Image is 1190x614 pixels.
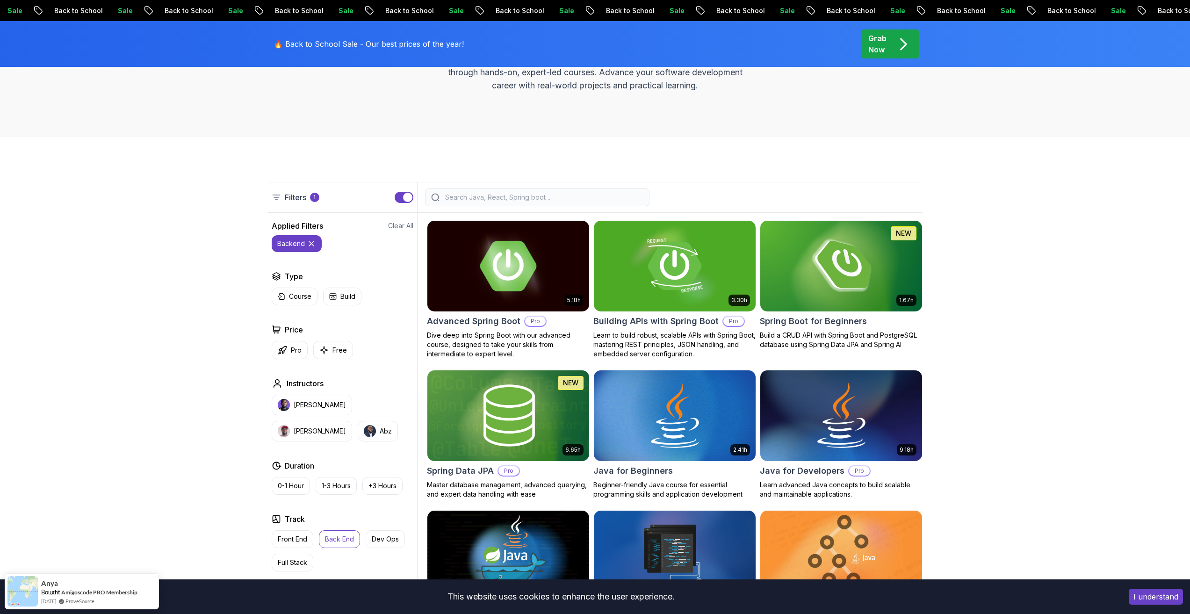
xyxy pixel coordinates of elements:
p: Dive deep into Spring Boot with our advanced course, designed to take your skills from intermedia... [427,331,590,359]
p: 1 [313,194,316,201]
button: Pro [272,341,308,359]
a: Java for Beginners card2.41hJava for BeginnersBeginner-friendly Java course for essential program... [593,370,756,499]
p: Sale [1032,6,1062,15]
p: Build a CRUD API with Spring Boot and PostgreSQL database using Spring Data JPA and Spring AI [760,331,923,349]
p: [PERSON_NAME] [294,426,346,436]
a: Spring Data JPA card6.65hNEWSpring Data JPAProMaster database management, advanced querying, and ... [427,370,590,499]
a: ProveSource [65,597,94,605]
p: Back to School [638,6,701,15]
p: Sale [591,6,621,15]
button: Free [313,341,353,359]
button: 1-3 Hours [316,477,357,495]
p: Sale [922,6,952,15]
p: Back End [325,535,354,544]
p: Abz [380,426,392,436]
h2: Duration [285,460,314,471]
h2: Java for Beginners [593,464,673,477]
span: [DATE] [41,597,56,605]
p: 1.67h [899,296,914,304]
h2: Spring Boot for Beginners [760,315,867,328]
p: 2.41h [733,446,747,454]
p: Learn advanced Java concepts to build scalable and maintainable applications. [760,480,923,499]
h2: Track [285,513,305,525]
button: Back End [319,530,360,548]
p: Free [332,346,347,355]
h2: Applied Filters [272,220,323,231]
p: Pro [498,466,519,476]
p: Sale [150,6,180,15]
img: Spring Data JPA card [427,370,589,461]
img: instructor img [278,425,290,437]
p: NEW [896,229,911,238]
p: Back to School [748,6,812,15]
p: Dev Ops [372,535,399,544]
h2: Type [285,271,303,282]
img: instructor img [364,425,376,437]
img: Java for Beginners card [594,370,756,461]
img: Spring Boot for Beginners card [760,221,922,311]
p: 3.30h [731,296,747,304]
p: Full Stack [278,558,307,567]
button: +3 Hours [362,477,403,495]
h2: Spring Data JPA [427,464,494,477]
p: Beginner-friendly Java course for essential programming skills and application development [593,480,756,499]
p: Pro [291,346,302,355]
p: Grab Now [868,33,887,55]
p: Master in-demand skills like Java, Spring Boot, DevOps, React, and more through hands-on, expert-... [438,53,752,92]
button: Clear All [388,221,413,231]
p: Sale [260,6,290,15]
span: Anya [41,579,58,587]
img: Java Data Structures card [760,511,922,601]
button: backend [272,235,322,252]
p: Course [289,292,311,301]
p: 5.18h [567,296,581,304]
img: instructor img [278,399,290,411]
p: 0-1 Hour [278,481,304,491]
p: Back to School [86,6,150,15]
span: Bought [41,588,60,596]
button: instructor img[PERSON_NAME] [272,421,352,441]
img: Docker for Java Developers card [427,511,589,601]
button: Dev Ops [366,530,405,548]
p: Sale [701,6,731,15]
a: Spring Boot for Beginners card1.67hNEWSpring Boot for BeginnersBuild a CRUD API with Spring Boot ... [760,220,923,349]
p: 9.18h [900,446,914,454]
p: NEW [563,378,578,388]
p: Pro [525,317,546,326]
a: Amigoscode PRO Membership [61,588,137,596]
button: instructor img[PERSON_NAME] [272,395,352,415]
p: Sale [481,6,511,15]
p: Front End [278,535,307,544]
p: Pro [849,466,870,476]
h2: Instructors [287,378,324,389]
p: Back to School [858,6,922,15]
p: Back to School [527,6,591,15]
p: 1-3 Hours [322,481,351,491]
h2: Advanced Spring Boot [427,315,520,328]
div: This website uses cookies to enhance the user experience. [7,586,1115,607]
p: 🔥 Back to School Sale - Our best prices of the year! [274,38,464,50]
button: Accept cookies [1129,589,1183,605]
button: Build [323,288,361,305]
p: Sale [812,6,842,15]
button: Front End [272,530,313,548]
input: Search Java, React, Spring boot ... [443,193,643,202]
p: Back to School [1079,6,1143,15]
p: [PERSON_NAME] [294,400,346,410]
h2: Java for Developers [760,464,844,477]
p: 6.65h [565,446,581,454]
h2: Building APIs with Spring Boot [593,315,719,328]
a: Building APIs with Spring Boot card3.30hBuilding APIs with Spring BootProLearn to build robust, s... [593,220,756,359]
button: Course [272,288,317,305]
p: Learn to build robust, scalable APIs with Spring Boot, mastering REST principles, JSON handling, ... [593,331,756,359]
a: Java for Developers card9.18hJava for DevelopersProLearn advanced Java concepts to build scalable... [760,370,923,499]
p: Master database management, advanced querying, and expert data handling with ease [427,480,590,499]
p: Build [340,292,355,301]
p: Pro [723,317,744,326]
a: Advanced Spring Boot card5.18hAdvanced Spring BootProDive deep into Spring Boot with our advanced... [427,220,590,359]
p: +3 Hours [368,481,397,491]
h2: Price [285,324,303,335]
p: Sale [39,6,69,15]
p: Filters [285,192,306,203]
